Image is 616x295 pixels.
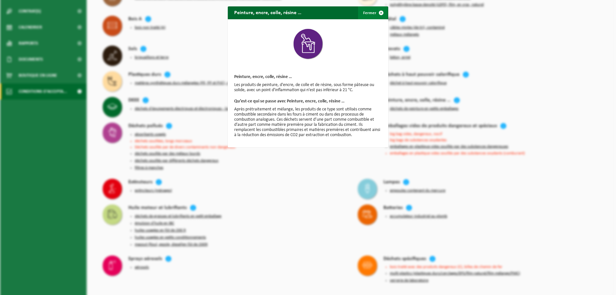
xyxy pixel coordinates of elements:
p: Les produits de peinture, d'encre, de colle et de résine, sous forme pâteuse ou solide, avec un p... [234,82,382,93]
button: Fermer [358,6,388,19]
p: Après prétraitement et mélange, les produits de ce type sont utilisés comme combustible secondair... [234,107,382,138]
h3: Qu’est-ce qui se passe avec Peinture, encre, colle, résine … [234,99,382,104]
h3: Peinture, encre, colle, résine … [234,75,382,79]
h2: Peinture, encre, colle, résine … [228,6,308,19]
